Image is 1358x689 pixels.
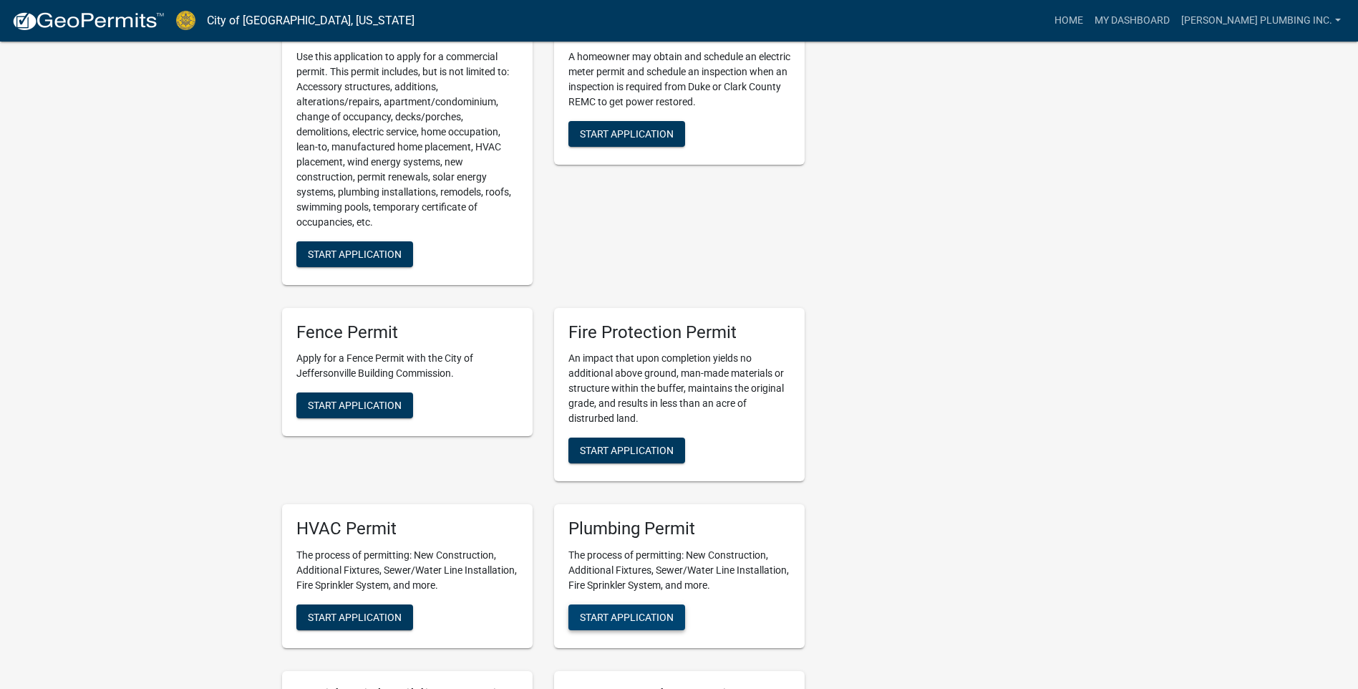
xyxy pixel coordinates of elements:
[1089,7,1175,34] a: My Dashboard
[568,351,790,426] p: An impact that upon completion yields no additional above ground, man-made materials or structure...
[296,49,518,230] p: Use this application to apply for a commercial permit. This permit includes, but is not limited t...
[1049,7,1089,34] a: Home
[568,548,790,593] p: The process of permitting: New Construction, Additional Fixtures, Sewer/Water Line Installation, ...
[296,351,518,381] p: Apply for a Fence Permit with the City of Jeffersonville Building Commission.
[568,121,685,147] button: Start Application
[580,612,674,623] span: Start Application
[568,438,685,463] button: Start Application
[207,9,414,33] a: City of [GEOGRAPHIC_DATA], [US_STATE]
[296,604,413,630] button: Start Application
[296,322,518,343] h5: Fence Permit
[568,604,685,630] button: Start Application
[296,548,518,593] p: The process of permitting: New Construction, Additional Fixtures, Sewer/Water Line Installation, ...
[296,241,413,267] button: Start Application
[568,519,790,539] h5: Plumbing Permit
[1175,7,1347,34] a: [PERSON_NAME] Plumbing inc.
[296,392,413,418] button: Start Application
[176,11,195,30] img: City of Jeffersonville, Indiana
[308,248,402,259] span: Start Application
[568,49,790,110] p: A homeowner may obtain and schedule an electric meter permit and schedule an inspection when an i...
[580,127,674,139] span: Start Application
[296,519,518,539] h5: HVAC Permit
[568,322,790,343] h5: Fire Protection Permit
[308,612,402,623] span: Start Application
[308,400,402,411] span: Start Application
[580,445,674,456] span: Start Application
